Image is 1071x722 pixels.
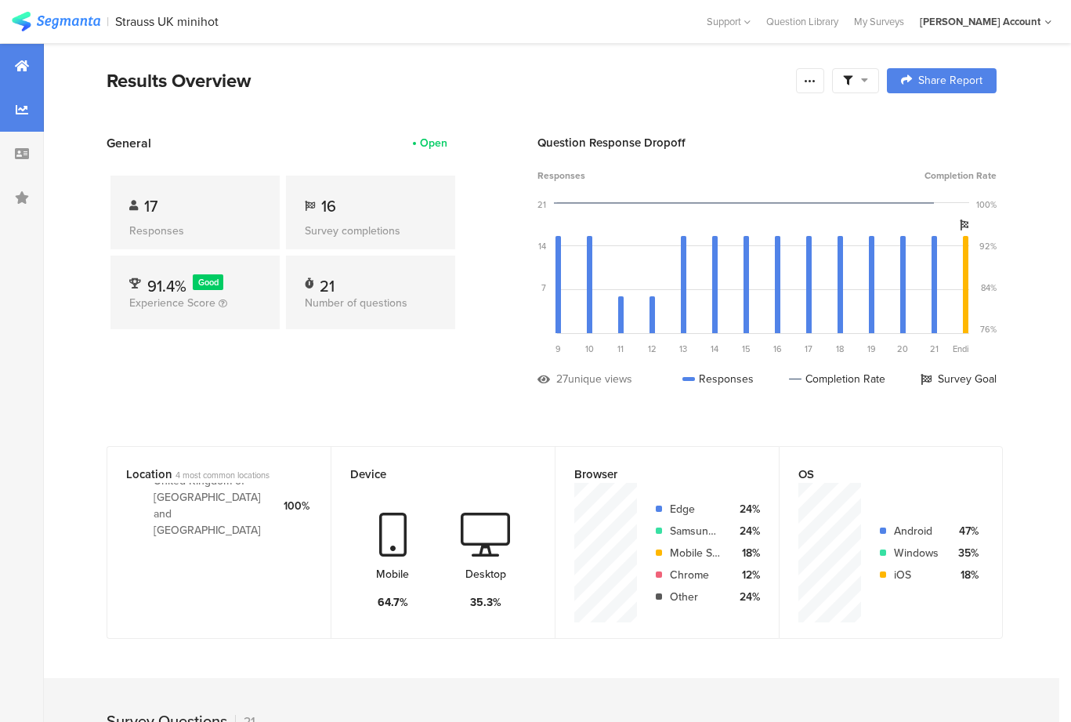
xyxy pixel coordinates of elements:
[918,75,982,86] span: Share Report
[648,343,657,355] span: 12
[107,67,788,95] div: Results Overview
[617,343,624,355] span: 11
[894,567,939,583] div: iOS
[733,567,760,583] div: 12%
[921,371,997,387] div: Survey Goal
[920,14,1040,29] div: [PERSON_NAME] Account
[305,223,436,239] div: Survey completions
[465,566,506,582] div: Desktop
[789,371,885,387] div: Completion Rate
[670,545,720,561] div: Mobile Safari
[679,343,687,355] span: 13
[129,295,215,311] span: Experience Score
[805,343,812,355] span: 17
[976,198,997,211] div: 100%
[733,545,760,561] div: 18%
[555,343,561,355] span: 9
[107,13,109,31] div: |
[951,523,979,539] div: 47%
[930,343,939,355] span: 21
[742,343,751,355] span: 15
[773,343,782,355] span: 16
[537,169,585,183] span: Responses
[537,134,997,151] div: Question Response Dropoff
[950,343,981,355] div: Ending
[670,589,720,605] div: Other
[147,274,186,298] span: 91.4%
[758,14,846,29] a: Question Library
[951,545,979,561] div: 35%
[144,194,157,218] span: 17
[537,198,546,211] div: 21
[897,343,908,355] span: 20
[836,343,844,355] span: 18
[894,523,939,539] div: Android
[376,566,409,582] div: Mobile
[733,589,760,605] div: 24%
[126,466,286,483] div: Location
[924,169,997,183] span: Completion Rate
[420,135,447,151] div: Open
[305,295,407,311] span: Number of questions
[733,523,760,539] div: 24%
[798,466,957,483] div: OS
[12,12,100,31] img: segmanta logo
[979,240,997,252] div: 92%
[107,134,151,152] span: General
[470,594,501,611] div: 35.3%
[670,567,720,583] div: Chrome
[378,594,408,611] div: 64.7%
[129,223,261,239] div: Responses
[960,220,971,230] i: Survey Goal
[951,567,979,583] div: 18%
[175,469,270,481] span: 4 most common locations
[682,371,754,387] div: Responses
[568,371,632,387] div: unique views
[320,274,335,290] div: 21
[846,14,912,29] a: My Surveys
[711,343,718,355] span: 14
[867,343,876,355] span: 19
[556,371,568,387] div: 27
[154,473,271,539] div: United Kingdom of [GEOGRAPHIC_DATA] and [GEOGRAPHIC_DATA]
[284,498,309,514] div: 100%
[981,281,997,294] div: 84%
[894,545,939,561] div: Windows
[980,323,997,336] div: 76%
[321,194,336,218] span: 16
[198,276,219,288] span: Good
[670,523,720,539] div: Samsung Internet
[541,281,546,294] div: 7
[574,466,734,483] div: Browser
[670,501,720,517] div: Edge
[707,9,751,34] div: Support
[115,14,219,29] div: Strauss UK minihot
[585,343,594,355] span: 10
[538,240,546,252] div: 14
[733,501,760,517] div: 24%
[350,466,510,483] div: Device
